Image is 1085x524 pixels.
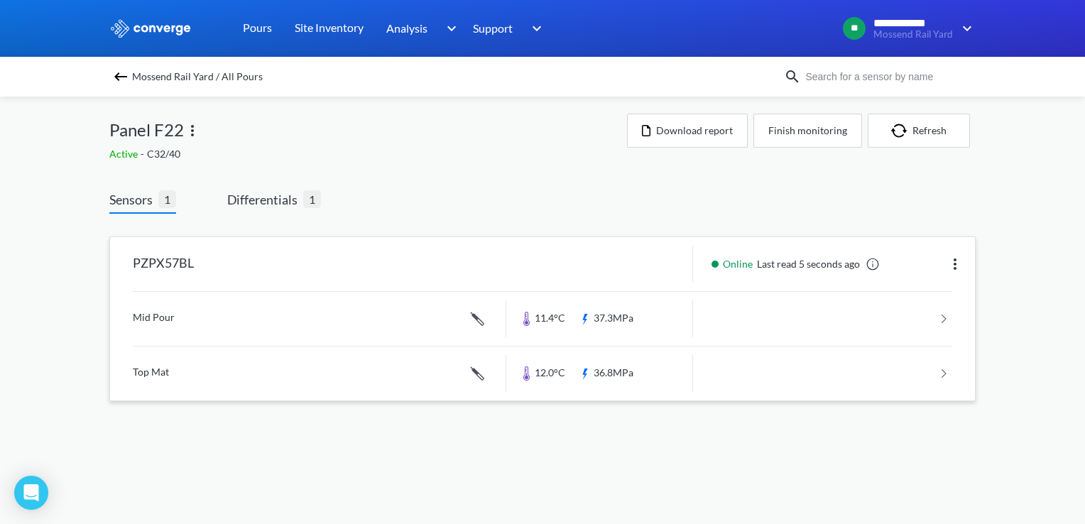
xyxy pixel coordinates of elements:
[947,256,964,273] img: more.svg
[303,190,321,208] span: 1
[184,122,201,139] img: more.svg
[109,148,141,160] span: Active
[109,116,184,143] span: Panel F22
[437,20,460,37] img: downArrow.svg
[523,20,545,37] img: downArrow.svg
[873,29,953,40] span: Mossend Rail Yard
[109,146,627,162] div: C32/40
[891,124,912,138] img: icon-refresh.svg
[473,19,513,37] span: Support
[386,19,427,37] span: Analysis
[868,114,970,148] button: Refresh
[704,256,884,272] div: Last read 5 seconds ago
[801,69,973,84] input: Search for a sensor by name
[133,246,194,283] div: PZPX57BL
[642,125,650,136] img: icon-file.svg
[753,114,862,148] button: Finish monitoring
[627,114,748,148] button: Download report
[141,148,147,160] span: -
[784,68,801,85] img: icon-search.svg
[14,476,48,510] div: Open Intercom Messenger
[723,256,757,272] span: Online
[158,190,176,208] span: 1
[953,20,976,37] img: downArrow.svg
[227,190,303,209] span: Differentials
[109,19,192,38] img: logo_ewhite.svg
[109,190,158,209] span: Sensors
[112,68,129,85] img: backspace.svg
[132,67,263,87] span: Mossend Rail Yard / All Pours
